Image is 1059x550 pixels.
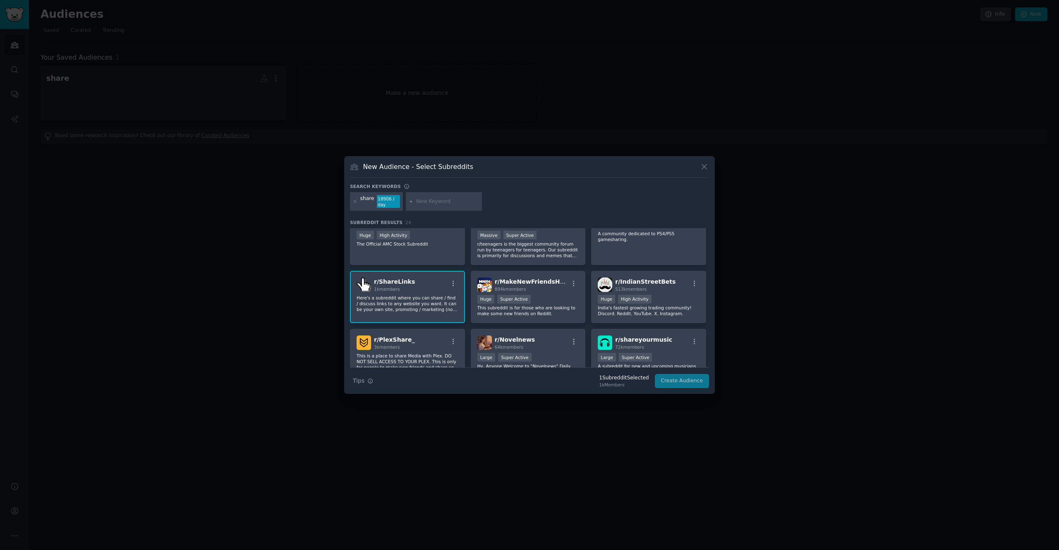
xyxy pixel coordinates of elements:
div: High Activity [377,231,410,239]
div: Super Active [498,353,532,362]
span: 24 [405,220,411,225]
div: 1k Members [599,382,649,388]
span: 3k members [374,345,400,350]
img: ShareLinks [357,277,371,292]
input: New Keyword [416,198,479,205]
div: Super Active [619,353,652,362]
img: MakeNewFriendsHere [477,277,492,292]
div: share [360,195,374,208]
div: High Activity [618,295,652,304]
p: Hy, Anyone Welcome to "Novelnews" Daily discusses new novels released here. Our community purpose... [477,363,579,381]
span: r/ PlexShare_ [374,336,415,343]
span: 72k members [615,345,644,350]
p: A community dedicated to PS4/PS5 gamesharing. [598,231,700,242]
p: Here's a subreddit where you can share / find / discuss links to any website you want. It can be ... [357,295,458,312]
div: Huge [357,231,374,239]
p: r/teenagers is the biggest community forum run by teenagers for teenagers. Our subreddit is prima... [477,241,579,258]
p: This subreddit is for those who are looking to make some new friends on Reddit. [477,305,579,316]
h3: New Audience - Select Subreddits [363,162,473,171]
span: Subreddit Results [350,220,403,225]
span: 1k members [374,287,400,292]
div: Massive [477,231,501,239]
span: r/ IndianStreetBets [615,278,676,285]
div: Huge [477,295,495,304]
p: India's fastest growing trading community! Discord. Reddit. YouTube. X. Instagram. [598,305,700,316]
h3: Search keywords [350,183,401,189]
div: Super Active [503,231,537,239]
img: shareyourmusic [598,335,612,350]
div: Huge [598,295,615,304]
span: r/ MakeNewFriendsHere [495,278,571,285]
div: Large [598,353,616,362]
div: Large [477,353,496,362]
div: 18906 / day [377,195,400,208]
div: Super Active [497,295,531,304]
span: Tips [353,376,364,385]
span: 894k members [495,287,526,292]
img: Novelnews [477,335,492,350]
p: The Official AMC Stock Subreddit [357,241,458,247]
span: r/ Novelnews [495,336,535,343]
span: r/ shareyourmusic [615,336,672,343]
span: 64k members [495,345,523,350]
div: 1 Subreddit Selected [599,374,649,382]
span: 513k members [615,287,647,292]
p: This is a place to share Media with Plex. DO NOT SELL ACCESS TO YOUR PLEX. This is only for peopl... [357,353,458,370]
img: IndianStreetBets [598,277,612,292]
button: Tips [350,374,376,388]
span: r/ ShareLinks [374,278,415,285]
p: A subreddit for new and upcoming musicians to share their music and a place for listeners to disc... [598,363,700,381]
img: PlexShare_ [357,335,371,350]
